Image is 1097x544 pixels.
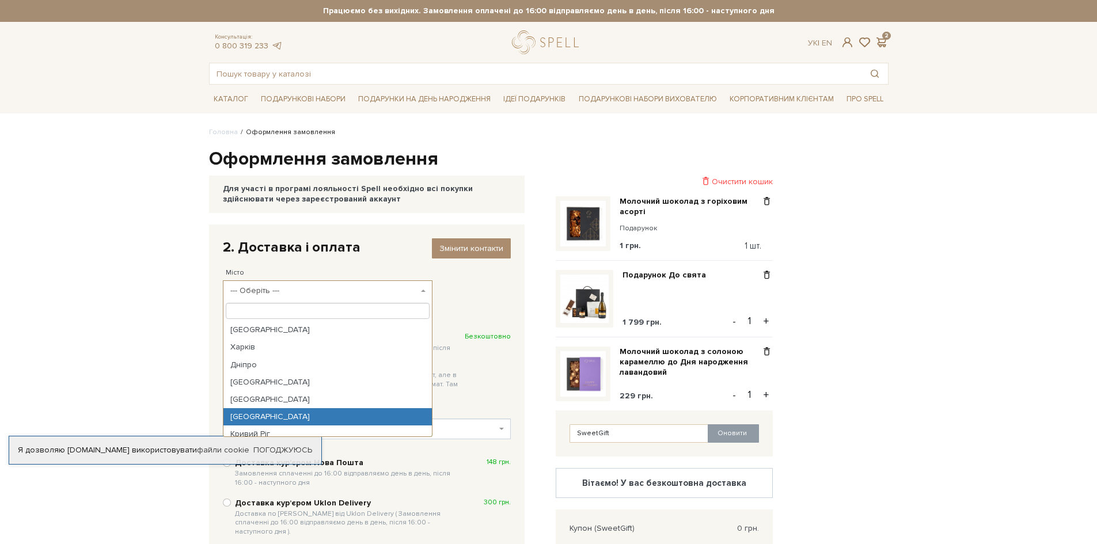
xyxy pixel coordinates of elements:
a: Погоджуюсь [253,445,312,455]
input: Введіть код купона [570,424,709,443]
a: telegram [271,41,283,51]
a: Молочний шоколад з горіховим асорті [620,196,761,217]
strong: Працюємо без вихідних. Замовлення оплачені до 16:00 відправляємо день в день, після 16:00 - насту... [209,6,889,16]
span: 0 грн. [737,523,759,534]
a: Корпоративним клієнтам [725,89,838,109]
a: 0 800 319 233 [215,41,268,51]
img: Молочний шоколад з горіховим асорті [560,201,606,246]
span: Купон (SweetGift) [570,523,635,534]
small: Подарунок [620,223,761,234]
span: Замовлення сплаченні до 16:00 відправляємо день в день, після 16:00 - наступного дня [235,469,465,487]
input: Пошук товару у каталозі [210,63,861,84]
b: Доставка кур'єром Нова Пошта [235,458,465,487]
button: + [760,386,773,404]
div: Я дозволяю [DOMAIN_NAME] використовувати [9,445,321,455]
a: Подарунок До свята [622,270,715,280]
a: Подарункові набори вихователю [574,89,722,109]
div: Вітаємо! У вас безкоштовна доставка [565,478,763,488]
a: файли cookie [197,445,249,455]
label: Місто [226,268,244,278]
a: logo [512,31,584,54]
div: Для участі в програмі лояльності Spell необхідно всі покупки здійснювати через зареєстрований акк... [223,184,511,204]
span: 148 грн. [487,458,511,467]
button: - [728,386,740,404]
a: En [822,38,832,48]
li: Харків [223,338,432,356]
span: 229 грн. [620,391,653,401]
a: Головна [209,128,238,136]
span: Змінити контакти [439,244,503,253]
li: Кривий Ріг [223,425,432,443]
span: 1 грн. [620,241,641,250]
li: [GEOGRAPHIC_DATA] [223,391,432,408]
a: Молочний шоколад з солоною карамеллю до Дня народження лавандовий [620,347,761,378]
a: Каталог [209,90,253,108]
b: Доставка курʼєром Uklon Delivery [235,498,465,537]
li: Дніпро [223,356,432,374]
button: + [760,313,773,330]
a: Подарункові набори [256,90,350,108]
span: Консультація: [215,33,283,41]
span: 1 шт. [745,241,761,251]
li: [GEOGRAPHIC_DATA] [223,321,432,338]
li: [GEOGRAPHIC_DATA] [223,374,432,391]
li: [GEOGRAPHIC_DATA] [223,408,432,425]
img: Молочний шоколад з солоною карамеллю до Дня народження лавандовий [560,351,606,397]
button: - [728,313,740,330]
a: Ідеї подарунків [499,90,570,108]
div: Очистити кошик [556,176,773,187]
h1: Оформлення замовлення [209,147,889,172]
button: Оновити [708,424,759,443]
span: --- Оберіть --- [223,280,433,301]
img: Подарунок До свята [560,275,609,323]
div: Ук [808,38,832,48]
span: 1 799 грн. [622,317,662,327]
a: Про Spell [842,90,888,108]
button: Пошук товару у каталозі [861,63,888,84]
span: 300 грн. [484,498,511,507]
li: Оформлення замовлення [238,127,335,138]
span: Безкоштовно [465,332,511,341]
div: Спосіб доставки [217,315,517,325]
div: 2. Доставка і оплата [223,238,511,256]
span: --- Оберіть --- [230,285,419,296]
a: Подарунки на День народження [354,90,495,108]
span: Доставка по [PERSON_NAME] від Uklon Delivery ( Замовлення сплаченні до 16:00 відправляємо день в ... [235,509,465,537]
span: | [818,38,819,48]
